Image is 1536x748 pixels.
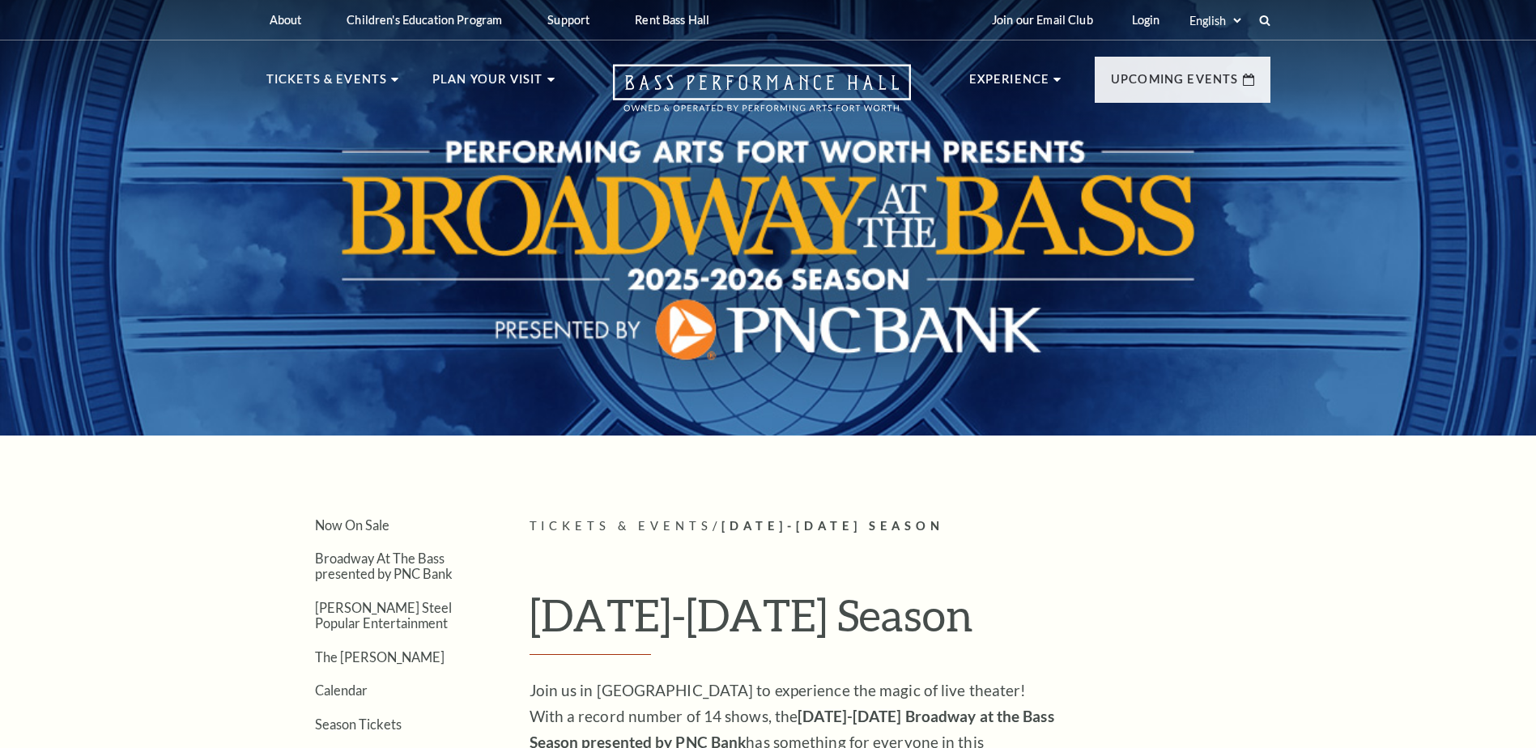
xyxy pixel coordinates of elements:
p: Support [547,13,589,27]
p: Children's Education Program [347,13,502,27]
select: Select: [1186,13,1244,28]
p: Experience [969,70,1050,99]
p: Upcoming Events [1111,70,1239,99]
a: The [PERSON_NAME] [315,649,445,665]
span: [DATE]-[DATE] Season [721,519,944,533]
span: Tickets & Events [530,519,713,533]
h1: [DATE]-[DATE] Season [530,589,1270,655]
p: Plan Your Visit [432,70,543,99]
p: / [530,516,1270,537]
a: Calendar [315,682,368,698]
p: Rent Bass Hall [635,13,709,27]
a: Broadway At The Bass presented by PNC Bank [315,550,453,581]
a: Now On Sale [315,517,389,533]
p: About [270,13,302,27]
a: Season Tickets [315,716,402,732]
a: [PERSON_NAME] Steel Popular Entertainment [315,600,452,631]
p: Tickets & Events [266,70,388,99]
